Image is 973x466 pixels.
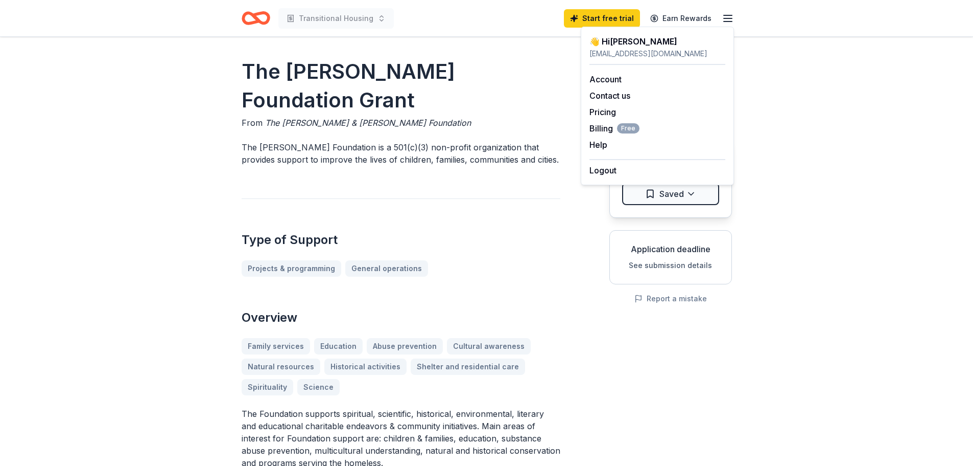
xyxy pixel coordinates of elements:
[589,139,607,151] button: Help
[242,141,560,166] p: The [PERSON_NAME] Foundation is a 501(c)(3) non-profit organization that provides support to impr...
[589,74,622,84] a: Account
[278,8,394,29] button: Transitional Housing
[617,123,639,134] span: Free
[589,90,630,102] button: Contact us
[242,260,341,277] a: Projects & programming
[589,122,639,135] button: BillingFree
[629,259,712,272] button: See submission details
[589,122,639,135] span: Billing
[242,117,560,129] div: From
[589,164,616,176] button: Logout
[242,6,270,30] a: Home
[299,12,373,25] span: Transitional Housing
[242,57,560,115] h1: The [PERSON_NAME] Foundation Grant
[242,232,560,248] h2: Type of Support
[242,309,560,326] h2: Overview
[644,9,718,28] a: Earn Rewards
[345,260,428,277] a: General operations
[618,243,723,255] div: Application deadline
[589,35,725,48] div: 👋 Hi [PERSON_NAME]
[564,9,640,28] a: Start free trial
[634,293,707,305] button: Report a mistake
[659,187,684,201] span: Saved
[589,48,725,60] div: [EMAIL_ADDRESS][DOMAIN_NAME]
[589,107,616,117] a: Pricing
[622,183,719,205] button: Saved
[265,118,471,128] span: The [PERSON_NAME] & [PERSON_NAME] Foundation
